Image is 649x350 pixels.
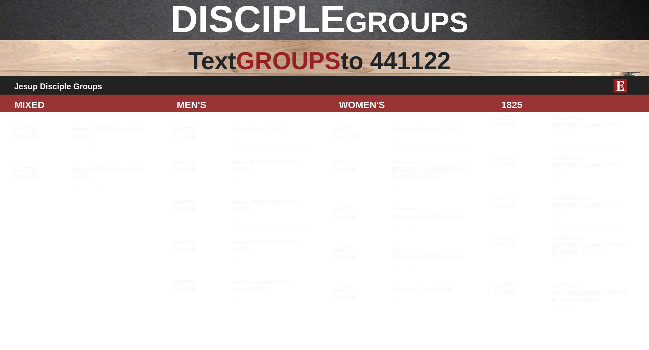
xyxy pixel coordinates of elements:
strong: In Person [558,260,580,266]
h4: [DATE] 6:30 PM [14,166,68,181]
h4: Womens [PERSON_NAME]/[PERSON_NAME] 31545 [392,159,469,190]
h4: [DATE] 7:00 PM [174,239,227,253]
h4: Non-traditional Mens Cook 31555 [232,279,309,303]
h4: [DATE] 6:30 PM [334,286,387,301]
div: MIXED [9,98,172,112]
h4: Mens [PERSON_NAME] 31545 [232,239,309,262]
h4: [DATE] 6:00 PM [334,206,387,221]
h4: 1825 Womens [PERSON_NAME] 32224 [552,195,629,218]
strong: In Person [239,297,261,302]
h4: [DATE] 7:00 AM [493,235,547,249]
div: WOMEN'S [334,98,496,112]
strong: In Person [399,184,420,190]
strong: In Person [399,297,420,302]
span: GROUPS [236,47,340,74]
strong: Childcare [76,184,98,190]
b: Jesup Disciple Groups [14,82,102,91]
h4: [DATE] 7:00 PM [493,195,547,209]
h4: Womens [PERSON_NAME] 31545 [392,246,469,270]
img: E-icon-fireweed-White-TM.png [614,79,627,93]
strong: In Person [558,173,580,178]
h4: Womens Duke 31546 [392,286,469,303]
strong: In Person [558,213,580,218]
span: GROUPS [345,6,468,38]
h4: [DATE] 8:22 PM [174,279,227,294]
h4: [DATE] 7:00 AM [493,282,547,297]
strong: In Person [239,217,261,222]
h4: Mens [PERSON_NAME] 31545 [232,199,309,223]
h4: Mixed [PERSON_NAME] 31545 [72,166,149,190]
h4: 1825 Mens [PERSON_NAME]/[PERSON_NAME] 32250 [552,282,629,313]
strong: In Person [239,257,261,262]
strong: In Person [399,264,420,270]
h4: 1825 Mens [PERSON_NAME]/[PERSON_NAME] 32250 [552,235,629,266]
strong: In Person [399,224,420,230]
h4: Mens [PERSON_NAME] 31560 [232,159,309,182]
div: MEN'S [172,98,334,112]
h4: Womens [PERSON_NAME] 31545 [392,206,469,230]
strong: In Person [558,307,580,313]
strong: In Person [239,177,261,182]
strong: In Person [106,184,127,190]
h4: [DATE] 6:30 PM [174,199,227,214]
h4: [DATE] 6:30 PM [334,246,387,261]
